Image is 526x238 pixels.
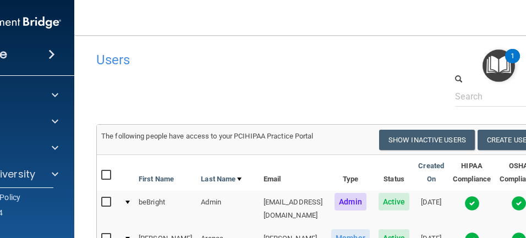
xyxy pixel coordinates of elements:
[259,155,327,191] th: Email
[327,155,374,191] th: Type
[448,155,495,191] th: HIPAA Compliance
[196,191,259,227] td: Admin
[201,173,242,186] a: Last Name
[464,196,480,211] img: tick.e7d51cea.svg
[374,155,414,191] th: Status
[139,173,174,186] a: First Name
[414,191,448,227] td: [DATE]
[335,193,366,211] span: Admin
[101,132,314,140] span: The following people have access to your PCIHIPAA Practice Portal
[418,159,444,186] a: Created On
[379,130,475,150] button: Show Inactive Users
[483,49,515,82] button: Open Resource Center, 1 new notification
[96,53,387,67] h4: Users
[511,56,514,70] div: 1
[379,193,410,211] span: Active
[134,191,196,227] td: beBright
[259,191,327,227] td: [EMAIL_ADDRESS][DOMAIN_NAME]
